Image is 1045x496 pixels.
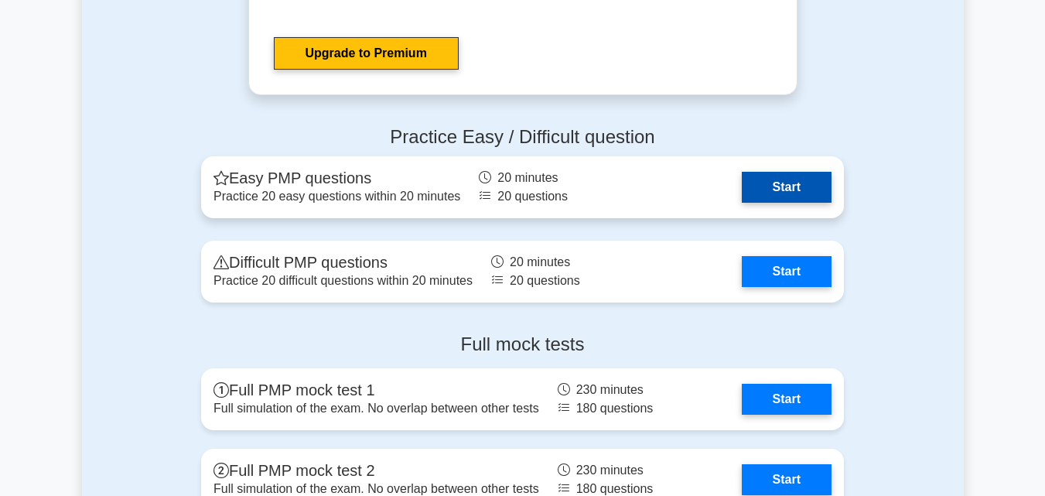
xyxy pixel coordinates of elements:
[201,126,844,149] h4: Practice Easy / Difficult question
[742,384,832,415] a: Start
[201,334,844,356] h4: Full mock tests
[274,37,459,70] a: Upgrade to Premium
[742,256,832,287] a: Start
[742,172,832,203] a: Start
[742,464,832,495] a: Start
